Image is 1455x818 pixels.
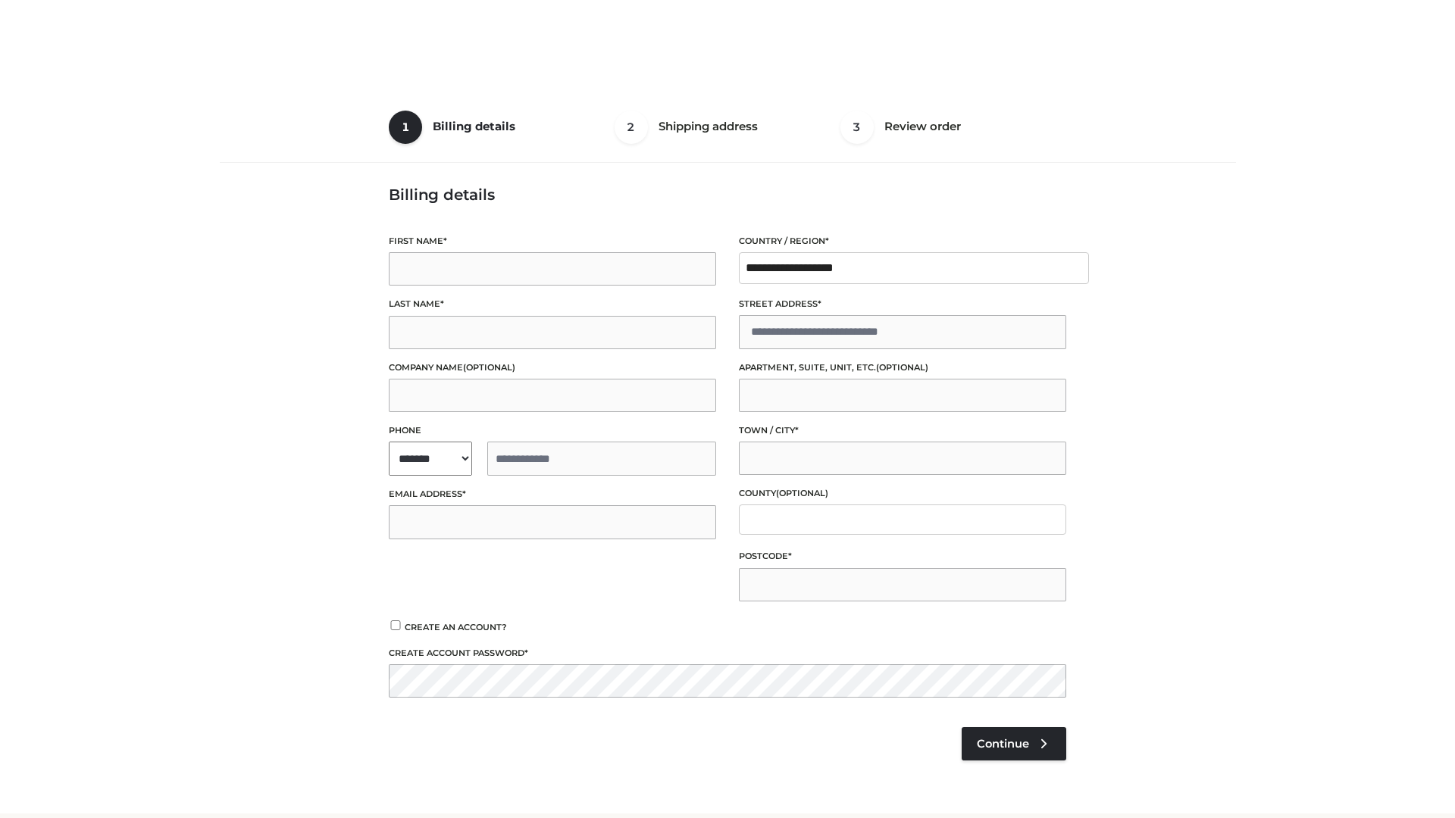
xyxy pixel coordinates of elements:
span: (optional) [776,488,828,498]
span: (optional) [876,362,928,373]
span: (optional) [463,362,515,373]
span: Shipping address [659,119,758,133]
label: Postcode [739,549,1066,564]
a: Continue [962,727,1066,760]
input: Create an account? [389,620,402,630]
label: Email address [389,487,716,501]
span: Continue [977,737,1029,751]
label: Company name [389,361,716,375]
span: Review order [884,119,961,133]
label: Town / City [739,423,1066,438]
label: Country / Region [739,234,1066,248]
span: 1 [389,111,422,144]
label: First name [389,234,716,248]
label: Last name [389,297,716,311]
label: Apartment, suite, unit, etc. [739,361,1066,375]
span: 2 [615,111,648,144]
label: Phone [389,423,716,438]
span: Billing details [433,119,515,133]
span: 3 [840,111,874,144]
label: Street address [739,297,1066,311]
label: Create account password [389,646,1066,660]
h3: Billing details [389,186,1066,204]
label: County [739,486,1066,501]
span: Create an account? [405,622,507,632]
